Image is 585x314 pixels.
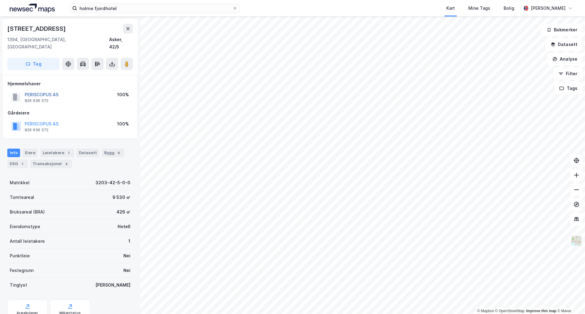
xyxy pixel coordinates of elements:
[8,80,133,87] div: Hjemmelshaver
[10,238,45,245] div: Antall leietakere
[554,82,583,94] button: Tags
[118,223,130,230] div: Hotell
[95,179,130,186] div: 3203-42-5-0-0
[123,267,130,274] div: Nei
[25,128,48,132] div: 826 636 572
[7,160,28,168] div: ESG
[66,150,72,156] div: 1
[7,149,20,157] div: Info
[116,208,130,216] div: 426 ㎡
[504,5,514,12] div: Bolig
[545,38,583,51] button: Datasett
[446,5,455,12] div: Kart
[10,267,34,274] div: Festegrunn
[10,208,45,216] div: Bruksareal (BRA)
[468,5,490,12] div: Mine Tags
[7,36,109,51] div: 1394, [GEOGRAPHIC_DATA], [GEOGRAPHIC_DATA]
[10,252,30,259] div: Punktleie
[30,160,72,168] div: Transaksjoner
[76,149,99,157] div: Datasett
[10,4,55,13] img: logo.a4113a55bc3d86da70a041830d287a7e.svg
[117,120,129,128] div: 100%
[128,238,130,245] div: 1
[25,98,48,103] div: 826 636 572
[23,149,38,157] div: Eiere
[116,150,122,156] div: 6
[547,53,583,65] button: Analyse
[112,194,130,201] div: 9 530 ㎡
[19,161,25,167] div: 1
[77,4,232,13] input: Søk på adresse, matrikkel, gårdeiere, leietakere eller personer
[117,91,129,98] div: 100%
[531,5,565,12] div: [PERSON_NAME]
[10,194,34,201] div: Tomteareal
[10,179,30,186] div: Matrikkel
[63,161,69,167] div: 4
[40,149,74,157] div: Leietakere
[541,24,583,36] button: Bokmerker
[571,235,582,247] img: Z
[95,281,130,289] div: [PERSON_NAME]
[477,309,494,313] a: Mapbox
[123,252,130,259] div: Nei
[7,58,60,70] button: Tag
[553,68,583,80] button: Filter
[8,109,133,117] div: Gårdeiere
[109,36,133,51] div: Asker, 42/5
[495,309,525,313] a: OpenStreetMap
[102,149,124,157] div: Bygg
[10,223,40,230] div: Eiendomstype
[555,285,585,314] iframe: Chat Widget
[7,24,67,34] div: [STREET_ADDRESS]
[526,309,556,313] a: Improve this map
[10,281,27,289] div: Tinglyst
